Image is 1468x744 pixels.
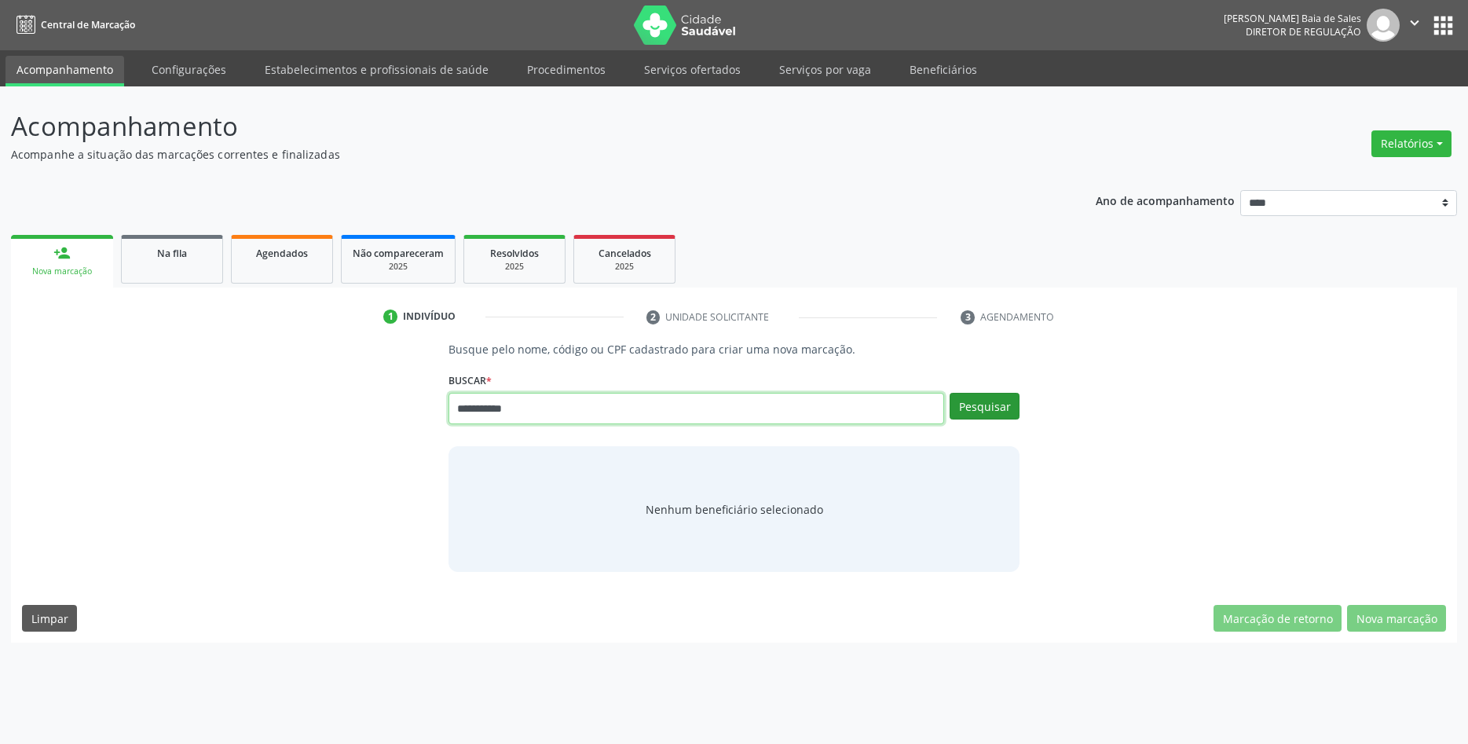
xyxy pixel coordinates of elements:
[585,261,664,273] div: 2025
[1367,9,1400,42] img: img
[1096,190,1235,210] p: Ano de acompanhamento
[1406,14,1423,31] i: 
[256,247,308,260] span: Agendados
[157,247,187,260] span: Na fila
[490,247,539,260] span: Resolvidos
[1430,12,1457,39] button: apps
[768,56,882,83] a: Serviços por vaga
[353,261,444,273] div: 2025
[633,56,752,83] a: Serviços ofertados
[11,12,135,38] a: Central de Marcação
[141,56,237,83] a: Configurações
[899,56,988,83] a: Beneficiários
[53,244,71,262] div: person_add
[403,310,456,324] div: Indivíduo
[1246,25,1361,38] span: Diretor de regulação
[22,266,102,277] div: Nova marcação
[516,56,617,83] a: Procedimentos
[1400,9,1430,42] button: 
[646,501,823,518] span: Nenhum beneficiário selecionado
[1224,12,1361,25] div: [PERSON_NAME] Baia de Sales
[448,341,1020,357] p: Busque pelo nome, código ou CPF cadastrado para criar uma nova marcação.
[1214,605,1342,632] button: Marcação de retorno
[475,261,554,273] div: 2025
[353,247,444,260] span: Não compareceram
[11,146,1023,163] p: Acompanhe a situação das marcações correntes e finalizadas
[1371,130,1452,157] button: Relatórios
[448,368,492,393] label: Buscar
[22,605,77,632] button: Limpar
[599,247,651,260] span: Cancelados
[41,18,135,31] span: Central de Marcação
[1347,605,1446,632] button: Nova marcação
[5,56,124,86] a: Acompanhamento
[950,393,1020,420] button: Pesquisar
[254,56,500,83] a: Estabelecimentos e profissionais de saúde
[11,107,1023,146] p: Acompanhamento
[383,310,397,324] div: 1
